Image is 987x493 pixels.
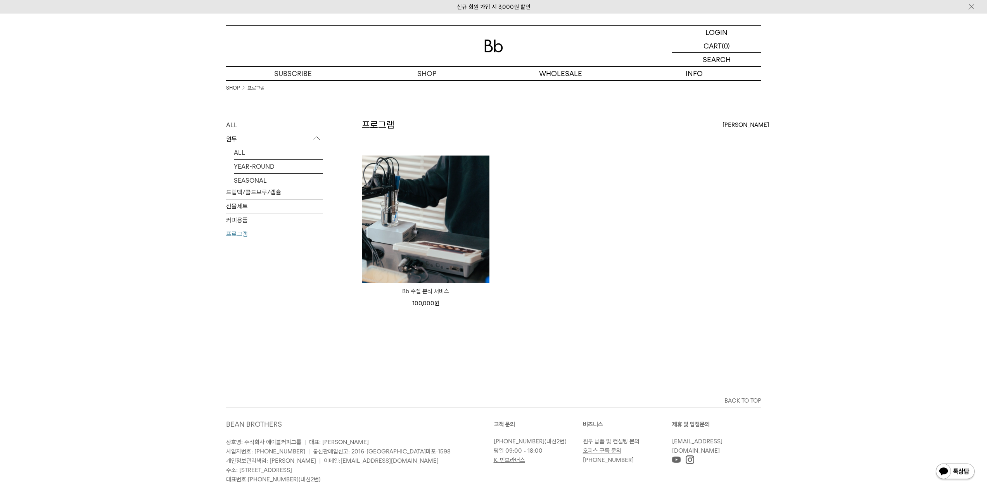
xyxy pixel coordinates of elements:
p: (0) [722,39,730,52]
span: [PERSON_NAME] [723,120,769,130]
img: Bb 수질 분석 서비스 [362,156,489,283]
a: SEASONAL [234,174,323,187]
button: BACK TO TOP [226,394,761,408]
a: ALL [226,118,323,132]
span: 원 [434,300,439,307]
p: WHOLESALE [494,67,627,80]
p: 제휴 및 입점문의 [672,420,761,429]
a: SHOP [226,84,240,92]
span: | [308,448,310,455]
p: 원두 [226,132,323,146]
p: LOGIN [705,26,728,39]
a: SHOP [360,67,494,80]
span: 통신판매업신고: 2016-[GEOGRAPHIC_DATA]마포-1598 [313,448,451,455]
a: 신규 회원 가입 시 3,000원 할인 [457,3,531,10]
a: YEAR-ROUND [234,160,323,173]
a: 프로그램 [247,84,264,92]
a: BEAN BROTHERS [226,420,282,428]
a: Bb 수질 분석 서비스 [362,287,489,296]
a: SUBSCRIBE [226,67,360,80]
p: 평일 09:00 - 18:00 [494,446,579,455]
a: 드립백/콜드브루/캡슐 [226,185,323,199]
p: CART [704,39,722,52]
a: [PHONE_NUMBER] [494,438,544,445]
span: | [319,457,321,464]
h2: 프로그램 [362,118,394,131]
p: (내선2번) [494,437,579,446]
span: 이메일: [324,457,439,464]
span: 상호명: 주식회사 에이블커피그룹 [226,439,301,446]
a: CART (0) [672,39,761,53]
a: ALL [234,146,323,159]
span: 사업자번호: [PHONE_NUMBER] [226,448,305,455]
span: 100,000 [412,300,439,307]
p: INFO [627,67,761,80]
p: 비즈니스 [583,420,672,429]
span: 개인정보관리책임: [PERSON_NAME] [226,457,316,464]
span: 주소: [STREET_ADDRESS] [226,467,292,474]
a: 오피스 구독 문의 [583,447,621,454]
p: SEARCH [703,53,731,66]
a: 프로그램 [226,227,323,241]
span: 대표번호: (내선2번) [226,476,321,483]
span: 대표: [PERSON_NAME] [309,439,369,446]
a: K. 빈브라더스 [494,457,525,464]
a: LOGIN [672,26,761,39]
a: 원두 납품 및 컨설팅 문의 [583,438,640,445]
a: 선물세트 [226,199,323,213]
a: [EMAIL_ADDRESS][DOMAIN_NAME] [341,457,439,464]
a: [PHONE_NUMBER] [248,476,299,483]
a: [PHONE_NUMBER] [583,457,634,464]
p: 고객 문의 [494,420,583,429]
a: 커피용품 [226,213,323,227]
span: | [304,439,306,446]
a: [EMAIL_ADDRESS][DOMAIN_NAME] [672,438,723,454]
img: 카카오톡 채널 1:1 채팅 버튼 [935,463,975,481]
img: 로고 [484,40,503,52]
